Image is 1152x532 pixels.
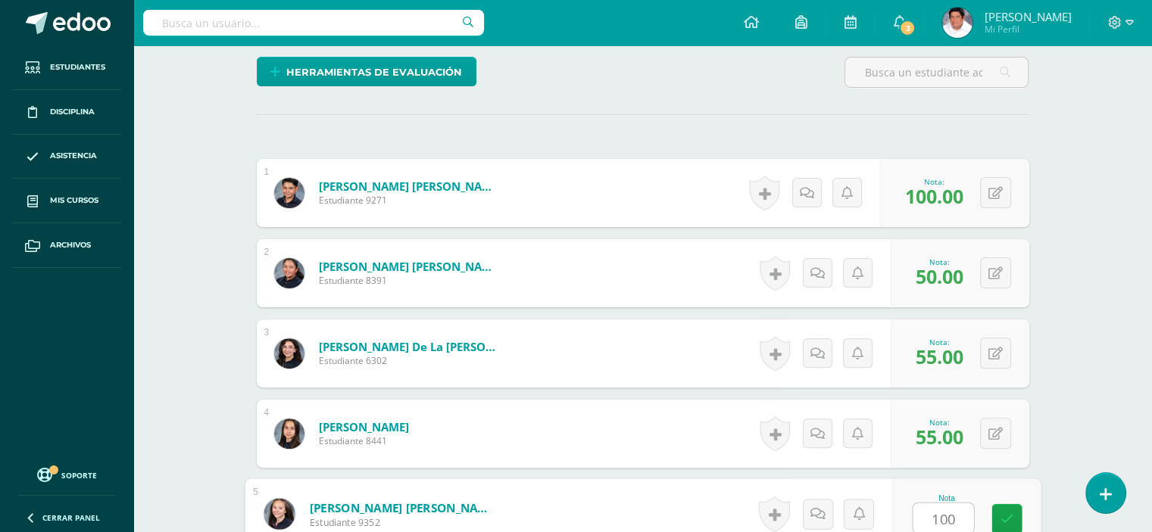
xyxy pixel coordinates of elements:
a: [PERSON_NAME] de la [PERSON_NAME] [319,339,501,354]
span: Mi Perfil [984,23,1071,36]
a: Asistencia [12,135,121,179]
img: 45412ca11ec9cef0d716945758774e8e.png [274,418,304,449]
span: Estudiante 8441 [319,434,409,447]
span: Estudiantes [50,61,105,73]
span: 50.00 [916,263,963,289]
a: Archivos [12,223,121,268]
span: Estudiante 9271 [319,194,501,207]
a: [PERSON_NAME] [PERSON_NAME] [319,179,501,194]
span: Disciplina [50,106,95,118]
a: Soporte [18,464,115,484]
span: Estudiante 9352 [309,515,496,529]
span: Mis cursos [50,194,98,207]
input: Busca un estudiante aquí... [845,58,1028,87]
div: Nota [912,493,981,502]
span: [PERSON_NAME] [984,9,1071,24]
div: Nota: [916,417,963,428]
span: Cerrar panel [42,512,100,523]
a: [PERSON_NAME] [PERSON_NAME] [319,259,501,274]
span: 55.00 [916,424,963,450]
div: Nota: [905,176,963,187]
span: 100.00 [905,183,963,209]
a: Herramientas de evaluación [257,57,476,86]
span: Herramientas de evaluación [286,58,462,86]
span: Asistencia [50,150,97,162]
span: Estudiante 6302 [319,354,501,367]
a: Mis cursos [12,179,121,223]
div: Nota: [916,257,963,267]
img: 66f2f0b4944309af40777a6d85509dcb.png [274,258,304,288]
input: Busca un usuario... [143,10,484,36]
img: 4971bbb65861e16048852926c3090030.png [274,338,304,369]
img: 211e6c3b210dcb44a47f17c329106ef5.png [942,8,972,38]
span: 55.00 [916,344,963,369]
span: Soporte [61,470,97,481]
img: 9c2aa008005bd118b128dea6937e0706.png [264,498,295,529]
a: Disciplina [12,90,121,135]
span: Estudiante 8391 [319,274,501,287]
div: Nota: [916,337,963,347]
span: 3 [899,20,916,36]
a: [PERSON_NAME] [PERSON_NAME] [309,499,496,515]
span: Archivos [50,239,91,251]
a: [PERSON_NAME] [319,419,409,434]
a: Estudiantes [12,45,121,90]
img: d2c2849f4bd7713b195db54323bcb55f.png [274,178,304,208]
